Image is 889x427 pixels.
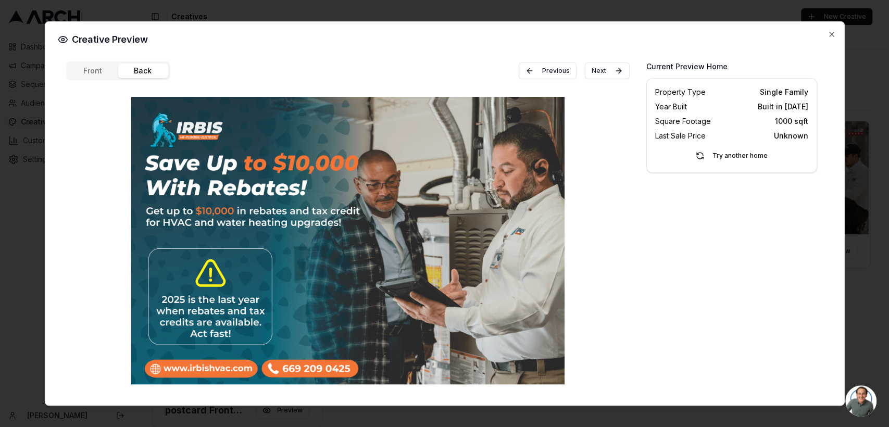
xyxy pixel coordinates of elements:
span: Square Footage [655,116,711,127]
button: Back [118,64,168,78]
button: Previous [519,62,577,79]
span: Creative Preview [72,35,147,44]
span: Single Family [760,87,808,97]
span: Last Sale Price [655,131,706,141]
img: Creative thumbnail [131,97,565,390]
span: Year Built [655,102,687,112]
span: Built in [DATE] [758,102,808,112]
span: 1000 sqft [775,116,808,127]
button: Try another home [655,147,808,164]
span: Property Type [655,87,706,97]
button: Front [68,64,118,78]
button: Next [585,62,630,79]
span: Unknown [774,131,808,141]
h3: Current Preview Home [646,61,817,72]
